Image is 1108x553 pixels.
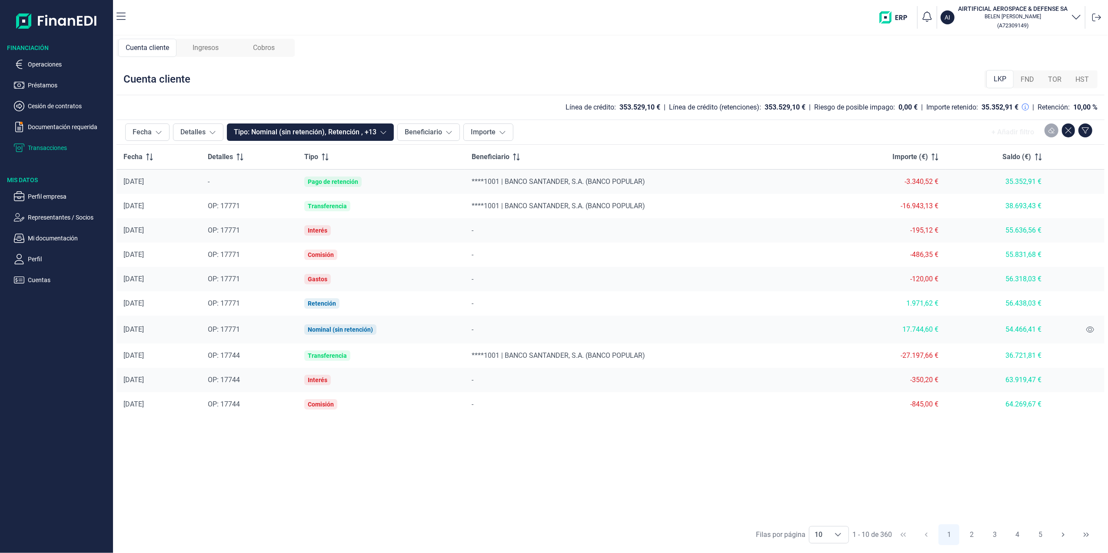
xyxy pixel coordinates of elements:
[123,226,194,235] div: [DATE]
[308,376,327,383] div: Interés
[952,351,1041,360] div: 36.721,81 €
[14,122,110,132] button: Documentación requerida
[28,191,110,202] p: Perfil empresa
[208,400,240,408] span: OP: 17744
[952,226,1041,235] div: 55.636,56 €
[1041,71,1068,88] div: TOR
[28,101,110,111] p: Cesión de contratos
[28,122,110,132] p: Documentación requerida
[836,226,938,235] div: -195,12 €
[836,250,938,259] div: -486,35 €
[463,123,513,141] button: Importe
[14,101,110,111] button: Cesión de contratos
[28,254,110,264] p: Perfil
[566,103,616,112] div: Línea de crédito:
[118,39,176,57] div: Cuenta cliente
[123,275,194,283] div: [DATE]
[952,250,1041,259] div: 55.831,68 €
[836,177,938,186] div: -3.340,52 €
[14,59,110,70] button: Operaciones
[208,202,240,210] span: OP: 17771
[253,43,275,53] span: Cobros
[765,103,805,112] div: 353.529,10 €
[898,103,918,112] div: 0,00 €
[28,59,110,70] p: Operaciones
[952,202,1041,210] div: 38.693,43 €
[472,226,473,234] span: -
[814,103,895,112] div: Riesgo de posible impago:
[472,152,509,162] span: Beneficiario
[952,275,1041,283] div: 56.318,03 €
[809,102,811,113] div: |
[893,524,914,545] button: First Page
[664,102,665,113] div: |
[123,152,143,162] span: Fecha
[123,299,194,308] div: [DATE]
[235,39,293,57] div: Cobros
[28,233,110,243] p: Mi documentación
[123,177,194,186] div: [DATE]
[756,530,805,540] div: Filas por página
[208,299,240,307] span: OP: 17771
[123,72,190,86] div: Cuenta cliente
[1038,103,1070,112] div: Retención:
[958,13,1068,20] p: BELEN [PERSON_NAME]
[984,524,1005,545] button: Page 3
[308,203,347,210] div: Transferencia
[938,524,959,545] button: Page 1
[852,531,892,538] span: 1 - 10 de 360
[208,325,240,333] span: OP: 17771
[1032,102,1034,113] div: |
[1030,524,1051,545] button: Page 5
[308,401,334,408] div: Comisión
[1021,74,1034,85] span: FND
[986,70,1014,88] div: LKP
[308,251,334,258] div: Comisión
[208,376,240,384] span: OP: 17744
[952,376,1041,384] div: 63.919,47 €
[472,325,473,333] span: -
[14,233,110,243] button: Mi documentación
[308,276,327,283] div: Gastos
[123,325,194,334] div: [DATE]
[28,80,110,90] p: Préstamos
[472,250,473,259] span: -
[892,152,928,162] span: Importe (€)
[397,123,460,141] button: Beneficiario
[208,275,240,283] span: OP: 17771
[14,191,110,202] button: Perfil empresa
[14,275,110,285] button: Cuentas
[1003,152,1031,162] span: Saldo (€)
[836,376,938,384] div: -350,20 €
[982,103,1018,112] div: 35.352,91 €
[308,352,347,359] div: Transferencia
[193,43,219,53] span: Ingresos
[836,299,938,308] div: 1.971,62 €
[123,376,194,384] div: [DATE]
[308,300,336,307] div: Retención
[28,275,110,285] p: Cuentas
[472,275,473,283] span: -
[308,227,327,234] div: Interés
[14,212,110,223] button: Representantes / Socios
[126,43,169,53] span: Cuenta cliente
[962,524,982,545] button: Page 2
[1073,103,1098,112] div: 10,00 %
[1048,74,1061,85] span: TOR
[14,254,110,264] button: Perfil
[28,212,110,223] p: Representantes / Socios
[176,39,235,57] div: Ingresos
[994,74,1006,84] span: LKP
[28,143,110,153] p: Transacciones
[308,326,373,333] div: Nominal (sin retención)
[16,7,97,35] img: Logo de aplicación
[1068,71,1096,88] div: HST
[836,400,938,409] div: -845,00 €
[941,4,1081,30] button: AIAIRTIFICIAL AEROSPACE & DEFENSE SABELEN [PERSON_NAME](A72309149)
[836,351,938,360] div: -27.197,66 €
[14,80,110,90] button: Préstamos
[123,351,194,360] div: [DATE]
[952,299,1041,308] div: 56.438,03 €
[472,400,473,408] span: -
[123,202,194,210] div: [DATE]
